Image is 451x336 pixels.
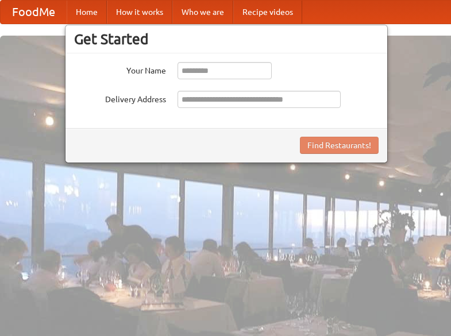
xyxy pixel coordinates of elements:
[74,91,166,105] label: Delivery Address
[233,1,302,24] a: Recipe videos
[74,62,166,76] label: Your Name
[67,1,107,24] a: Home
[107,1,172,24] a: How it works
[300,137,379,154] button: Find Restaurants!
[1,1,67,24] a: FoodMe
[172,1,233,24] a: Who we are
[74,30,379,48] h3: Get Started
